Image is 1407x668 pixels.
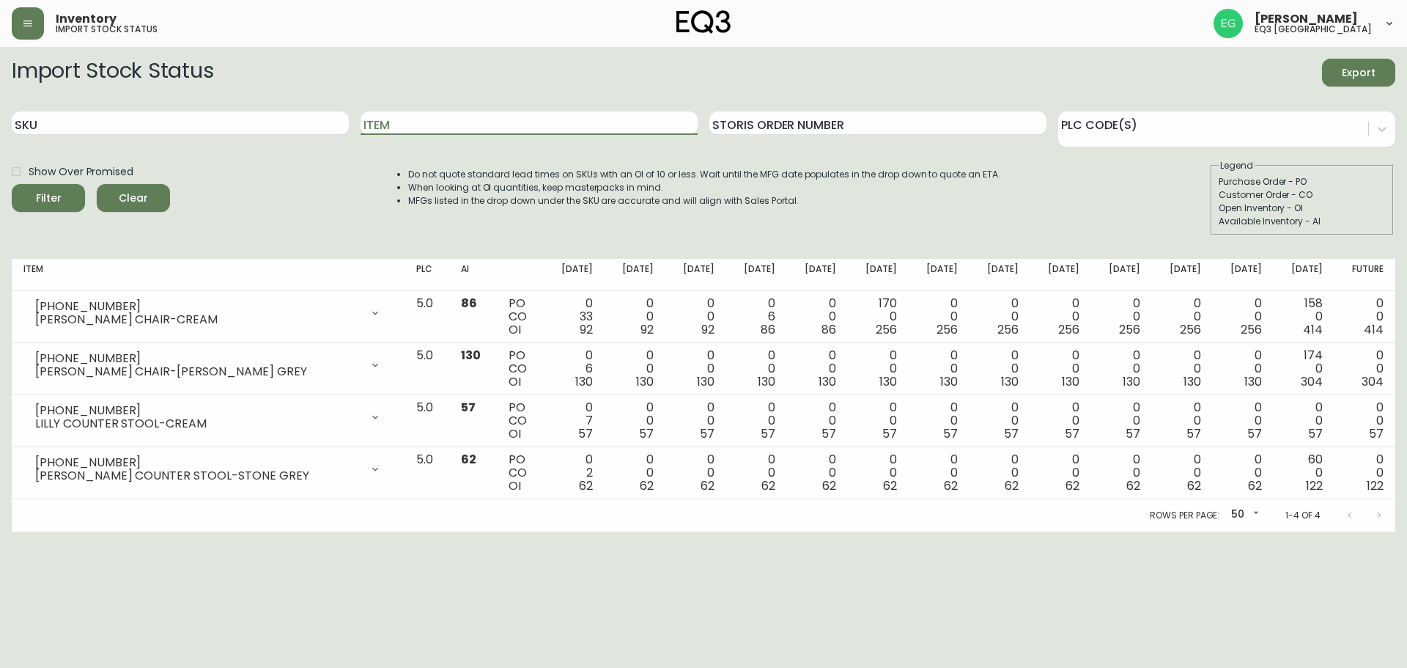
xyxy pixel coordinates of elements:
div: 0 0 [920,349,958,389]
div: Customer Order - CO [1219,188,1386,202]
span: 130 [575,373,593,390]
th: [DATE] [665,259,726,291]
td: 5.0 [405,395,449,447]
span: 86 [821,321,836,338]
span: 62 [883,477,897,494]
span: 62 [701,477,714,494]
th: [DATE] [1213,259,1274,291]
div: 0 0 [1346,401,1384,441]
button: Clear [97,184,170,212]
span: OI [509,373,521,390]
div: 0 0 [981,453,1019,493]
div: Filter [36,189,62,208]
div: 0 6 [555,349,593,389]
span: 122 [1306,477,1323,494]
div: [PHONE_NUMBER] [35,456,361,469]
div: 0 33 [555,297,593,337]
span: 62 [461,451,476,468]
span: 130 [940,373,958,390]
td: 5.0 [405,343,449,395]
div: 0 0 [1042,297,1079,337]
span: 256 [1241,321,1262,338]
div: 0 0 [616,349,654,389]
span: 130 [879,373,897,390]
span: 62 [944,477,958,494]
div: 0 0 [920,297,958,337]
span: 57 [1126,425,1140,442]
span: 57 [943,425,958,442]
span: 57 [761,425,775,442]
th: AI [449,259,497,291]
div: 0 0 [920,453,958,493]
span: 57 [1065,425,1079,442]
span: 57 [1247,425,1262,442]
div: 0 0 [738,401,775,441]
th: [DATE] [1152,259,1213,291]
div: 0 0 [1103,453,1140,493]
div: [PHONE_NUMBER] [35,352,361,365]
li: MFGs listed in the drop down under the SKU are accurate and will align with Sales Portal. [408,194,1000,208]
div: 174 0 [1285,349,1323,389]
span: 92 [640,321,654,338]
div: 0 0 [1285,401,1323,441]
span: 57 [1308,425,1323,442]
div: [PERSON_NAME] CHAIR-CREAM [35,313,361,326]
div: 0 2 [555,453,593,493]
div: PO CO [509,349,531,389]
div: 0 0 [616,401,654,441]
th: [DATE] [605,259,665,291]
div: 0 0 [677,349,714,389]
span: 130 [1244,373,1262,390]
th: [DATE] [1030,259,1091,291]
span: 62 [761,477,775,494]
span: Export [1334,64,1384,82]
div: 0 0 [981,401,1019,441]
div: 0 0 [1225,349,1262,389]
div: 170 0 [860,297,897,337]
div: Open Inventory - OI [1219,202,1386,215]
span: 256 [1119,321,1140,338]
legend: Legend [1219,159,1255,172]
span: 92 [701,321,714,338]
span: 62 [1187,477,1201,494]
th: [DATE] [1274,259,1334,291]
th: [DATE] [544,259,605,291]
span: 130 [636,373,654,390]
div: 0 0 [677,401,714,441]
div: 0 0 [677,453,714,493]
p: Rows per page: [1150,509,1219,522]
span: 130 [1062,373,1079,390]
li: When looking at OI quantities, keep masterpacks in mind. [408,181,1000,194]
div: 0 0 [860,453,897,493]
div: [PHONE_NUMBER][PERSON_NAME] COUNTER STOOL-STONE GREY [23,453,393,485]
div: 0 0 [860,349,897,389]
h5: import stock status [56,25,158,34]
span: 256 [876,321,897,338]
div: PO CO [509,453,531,493]
span: 57 [882,425,897,442]
div: 0 0 [738,349,775,389]
button: Filter [12,184,85,212]
span: 57 [821,425,836,442]
span: 256 [1058,321,1079,338]
span: 62 [822,477,836,494]
span: OI [509,425,521,442]
span: 92 [580,321,593,338]
span: 86 [761,321,775,338]
span: 414 [1303,321,1323,338]
div: 0 0 [1346,297,1384,337]
div: 0 0 [1225,453,1262,493]
div: PO CO [509,297,531,337]
span: 130 [1183,373,1201,390]
div: 158 0 [1285,297,1323,337]
div: 0 0 [616,453,654,493]
span: 130 [819,373,836,390]
th: [DATE] [909,259,970,291]
span: 304 [1301,373,1323,390]
div: [PHONE_NUMBER]LILLY COUNTER STOOL-CREAM [23,401,393,433]
th: [DATE] [726,259,787,291]
div: 0 0 [799,297,836,337]
span: 62 [1066,477,1079,494]
div: 0 0 [1225,401,1262,441]
div: 0 0 [677,297,714,337]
